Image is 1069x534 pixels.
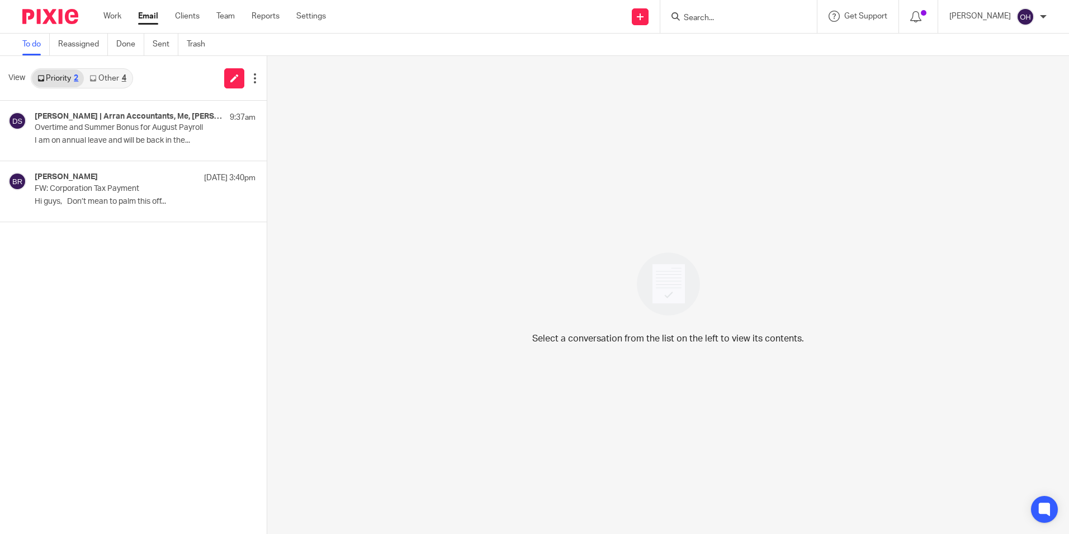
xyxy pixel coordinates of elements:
[844,12,887,20] span: Get Support
[103,11,121,22] a: Work
[35,136,256,146] p: I am on annual leave and will be back in the...
[138,11,158,22] a: Email
[216,11,235,22] a: Team
[230,112,256,123] p: 9:37am
[35,172,98,182] h4: [PERSON_NAME]
[630,245,707,323] img: image
[35,197,256,207] p: Hi guys, Don’t mean to palm this off...
[8,112,26,130] img: svg%3E
[58,34,108,55] a: Reassigned
[35,112,224,121] h4: [PERSON_NAME] | Arran Accountants, Me, [PERSON_NAME]
[175,11,200,22] a: Clients
[74,74,78,82] div: 2
[22,34,50,55] a: To do
[8,72,25,84] span: View
[35,123,211,133] p: Overtime and Summer Bonus for August Payroll
[683,13,783,24] input: Search
[1016,8,1034,26] img: svg%3E
[32,69,84,87] a: Priority2
[122,74,126,82] div: 4
[153,34,178,55] a: Sent
[35,184,211,194] p: FW: Corporation Tax Payment
[84,69,131,87] a: Other4
[532,332,804,345] p: Select a conversation from the list on the left to view its contents.
[116,34,144,55] a: Done
[22,9,78,24] img: Pixie
[949,11,1011,22] p: [PERSON_NAME]
[187,34,214,55] a: Trash
[204,172,256,184] p: [DATE] 3:40pm
[252,11,280,22] a: Reports
[8,172,26,190] img: svg%3E
[296,11,326,22] a: Settings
